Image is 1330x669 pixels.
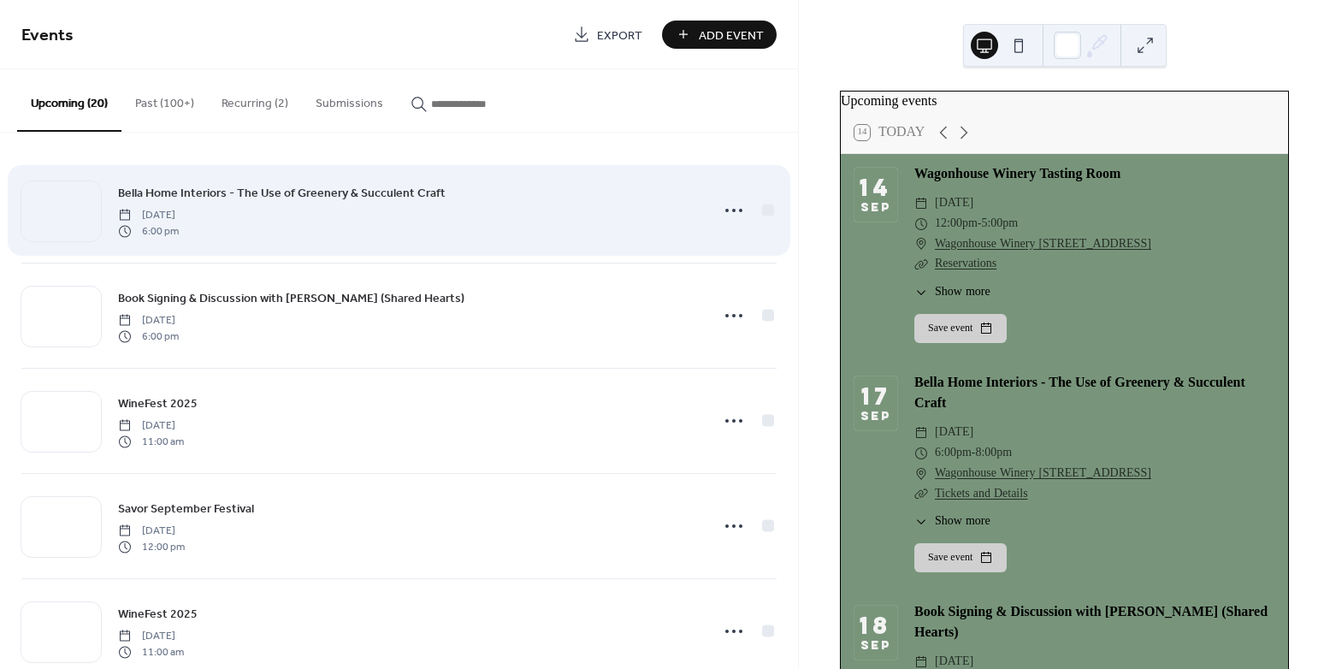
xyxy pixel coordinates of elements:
button: Save event [914,314,1007,343]
button: Submissions [302,69,397,130]
div: ​ [914,193,928,214]
button: Past (100+) [121,69,208,130]
a: Tickets and Details [935,483,1028,506]
span: Add Event [699,27,764,44]
span: 11:00 am [118,434,184,449]
span: 5:00pm [981,214,1018,234]
span: 6:00pm [935,443,972,464]
div: ​ [914,214,928,234]
div: ​ [914,443,928,464]
span: WineFest 2025 [118,395,198,413]
span: [DATE] [118,418,184,434]
button: ​Show more [914,512,990,530]
div: 17 [861,386,891,407]
a: Reservations [935,252,996,275]
span: - [978,214,982,234]
div: 14 [860,177,892,198]
span: Savor September Festival [118,500,254,518]
div: ​ [914,512,928,530]
a: Bella Home Interiors - The Use of Greenery & Succulent Craft [118,183,446,203]
button: ​Show more [914,283,990,301]
div: ​ [914,423,928,443]
button: Recurring (2) [208,69,302,130]
button: Add Event [662,21,777,49]
span: Export [597,27,642,44]
a: Export [560,21,655,49]
div: Sep [860,640,891,651]
a: Savor September Festival [118,499,254,518]
span: [DATE] [935,423,973,443]
a: Wagonhouse Winery Tasting Room [914,162,1120,187]
div: 18 [860,615,892,636]
div: ​ [914,464,928,484]
div: ​ [914,283,928,301]
span: [DATE] [118,524,185,539]
button: Save event [914,543,1007,572]
a: Wagonhouse Winery [STREET_ADDRESS] [935,464,1151,484]
span: Bella Home Interiors - The Use of Greenery & Succulent Craft [118,185,446,203]
a: Book Signing & Discussion with [PERSON_NAME] (Shared Hearts) [118,288,464,308]
span: 8:00pm [975,443,1012,464]
span: 6:00 pm [118,329,179,344]
span: [DATE] [118,208,179,223]
span: [DATE] [118,313,179,329]
span: [DATE] [118,629,184,644]
span: WineFest 2025 [118,606,198,624]
a: Book Signing & Discussion with [PERSON_NAME] (Shared Hearts) [914,600,1268,646]
div: ​ [914,254,928,275]
div: Sep [860,202,891,213]
button: Upcoming (20) [17,69,121,132]
a: Wagonhouse Winery [STREET_ADDRESS] [935,234,1151,255]
div: ​ [914,234,928,255]
span: Show more [935,283,990,301]
span: Book Signing & Discussion with [PERSON_NAME] (Shared Hearts) [118,290,464,308]
span: 6:00 pm [118,223,179,239]
div: Sep [860,411,891,422]
a: WineFest 2025 [118,394,198,413]
span: 12:00pm [935,214,978,234]
span: 11:00 am [118,644,184,660]
a: Bella Home Interiors - The Use of Greenery & Succulent Craft [914,370,1245,417]
span: [DATE] [935,193,973,214]
a: WineFest 2025 [118,604,198,624]
div: Upcoming events [841,92,1288,112]
span: - [972,443,976,464]
span: Events [21,19,74,52]
span: 12:00 pm [118,539,185,554]
span: Show more [935,512,990,530]
div: ​ [914,484,928,505]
